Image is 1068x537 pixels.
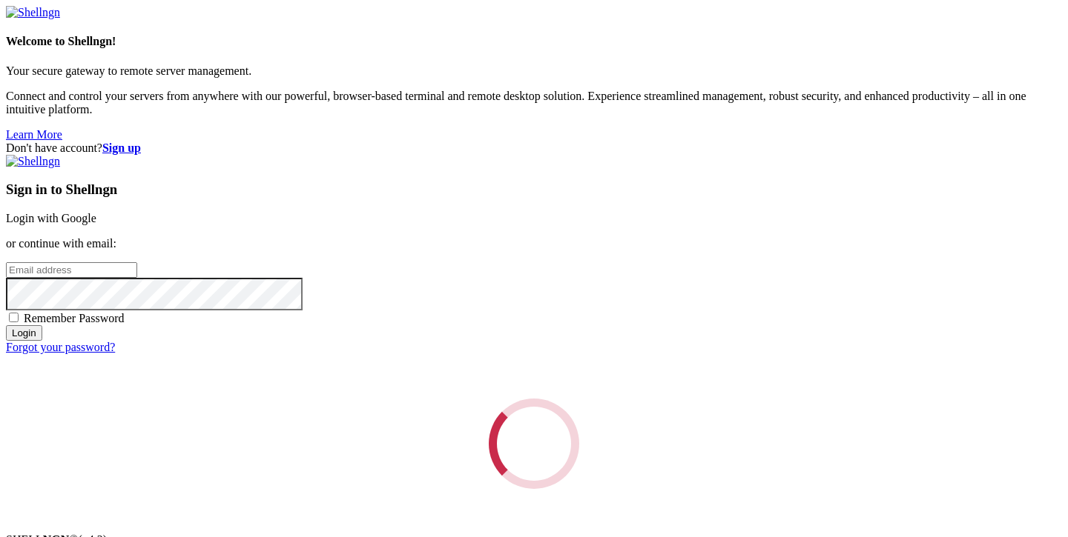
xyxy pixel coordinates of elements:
input: Remember Password [9,313,19,322]
input: Login [6,325,42,341]
p: Connect and control your servers from anywhere with our powerful, browser-based terminal and remo... [6,90,1062,116]
h3: Sign in to Shellngn [6,181,1062,198]
img: Shellngn [6,155,60,168]
a: Login with Google [6,212,96,224]
p: Your secure gateway to remote server management. [6,64,1062,78]
span: Remember Password [24,312,125,324]
h4: Welcome to Shellngn! [6,35,1062,48]
img: Shellngn [6,6,60,19]
a: Sign up [102,141,141,154]
input: Email address [6,262,137,278]
p: or continue with email: [6,237,1062,250]
a: Forgot your password? [6,341,115,353]
a: Learn More [6,128,62,141]
div: Don't have account? [6,141,1062,155]
div: Loading... [489,398,579,489]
